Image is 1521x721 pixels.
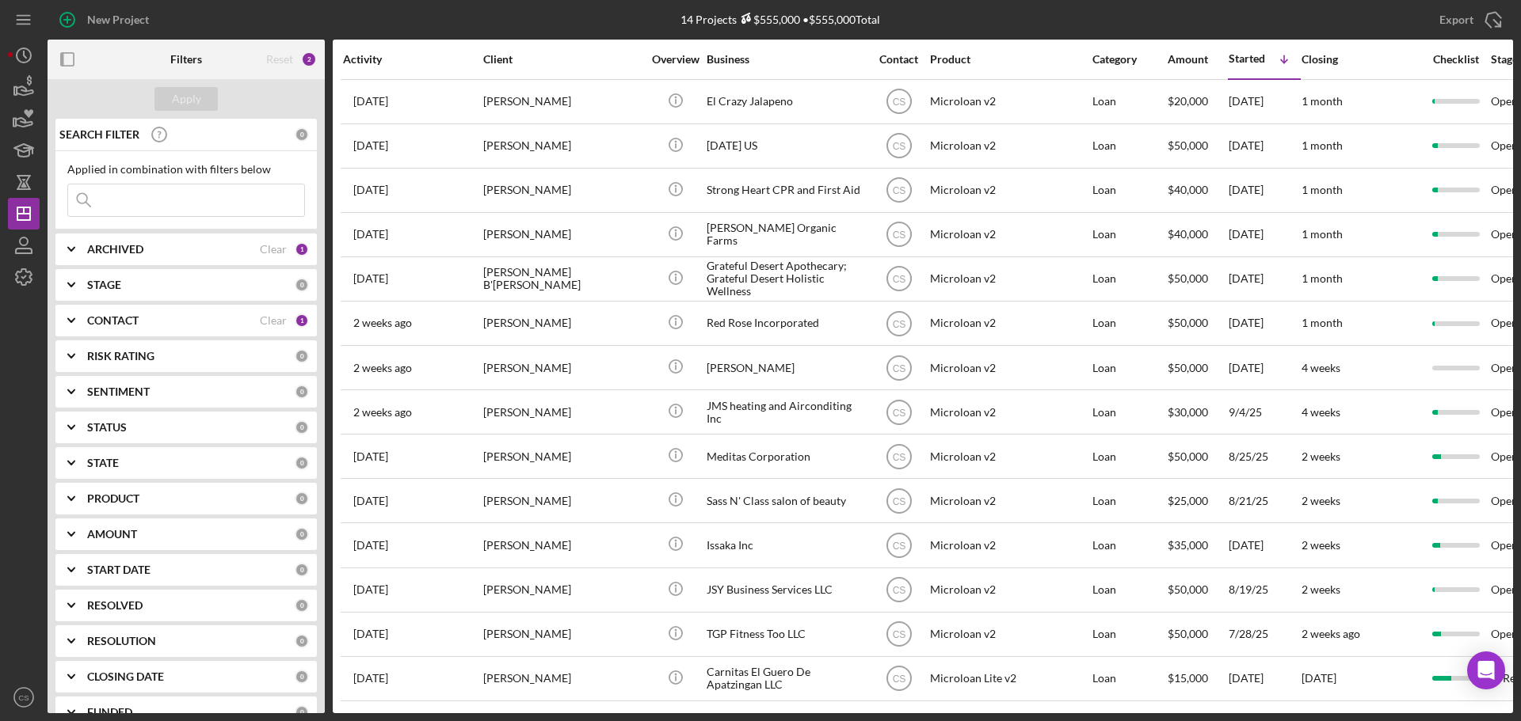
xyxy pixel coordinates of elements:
time: 2025-08-19 19:46 [353,583,388,596]
time: 1 month [1302,227,1343,241]
text: CS [892,407,905,418]
div: Clear [260,314,287,327]
div: 0 [295,349,309,363]
div: Issaka Inc [707,524,865,566]
div: Export [1439,4,1473,36]
text: CS [892,585,905,596]
b: RESOLUTION [87,635,156,647]
text: CS [892,674,905,685]
div: 8/19/25 [1229,569,1300,611]
b: AMOUNT [87,528,137,541]
time: 2025-08-27 20:10 [353,628,388,640]
div: 0 [295,278,309,292]
div: 0 [295,127,309,142]
div: Reset [266,53,293,66]
text: CS [892,629,905,640]
div: Product [930,53,1088,66]
button: CS [8,681,40,713]
div: Loan [1092,480,1166,522]
text: CS [892,318,905,329]
time: 4 weeks [1302,405,1340,419]
b: SENTIMENT [87,385,150,398]
div: Carnitas El Guero De Apatzingan LLC [707,658,865,700]
span: $50,000 [1168,361,1208,374]
div: 14 Projects • $555,000 Total [680,13,880,26]
div: [PERSON_NAME] [707,347,865,389]
div: 7/28/25 [1229,613,1300,655]
div: El Crazy Jalapeno [707,81,865,123]
text: CS [892,451,905,462]
div: [DATE] [1229,81,1300,123]
text: CS [892,541,905,552]
time: 1 month [1302,94,1343,108]
div: Microloan v2 [930,125,1088,167]
time: 4 weeks [1302,361,1340,374]
span: $25,000 [1168,494,1208,507]
div: Microloan Lite v2 [930,658,1088,700]
div: Checklist [1422,53,1489,66]
b: START DATE [87,564,151,576]
div: [DATE] [1229,658,1300,700]
span: $35,000 [1168,538,1208,552]
div: 0 [295,705,309,719]
time: 2025-09-17 23:11 [353,184,388,196]
div: Microloan v2 [930,347,1088,389]
div: Microloan v2 [930,613,1088,655]
div: Microloan v2 [930,569,1088,611]
div: Activity [343,53,482,66]
div: 0 [295,385,309,399]
button: New Project [48,4,165,36]
div: New Project [87,4,149,36]
div: 0 [295,491,309,506]
div: [PERSON_NAME] [483,169,642,211]
div: Sass N' Class salon of beauty [707,480,865,522]
time: 2025-09-11 15:29 [353,317,412,329]
time: 2 weeks [1302,538,1340,552]
div: Loan [1092,214,1166,256]
div: Microloan v2 [930,435,1088,477]
time: 1 month [1302,316,1343,329]
time: 2025-09-11 19:03 [353,406,412,419]
div: Started [1229,52,1265,65]
span: $50,000 [1168,271,1208,285]
div: 0 [295,634,309,648]
b: RISK RATING [87,350,154,362]
div: Microloan v2 [930,524,1088,566]
time: 2025-09-17 20:11 [353,139,388,152]
div: [DATE] [1229,347,1300,389]
div: Applied in combination with filters below [67,163,305,176]
div: Apply [172,87,201,111]
div: Contact [869,53,928,66]
time: 2 weeks [1302,494,1340,507]
div: TGP Fitness Too LLC [707,613,865,655]
div: 1 [295,242,309,256]
b: STATUS [87,421,127,434]
div: Microloan v2 [930,81,1088,123]
div: Strong Heart CPR and First Aid [707,169,865,211]
div: Loan [1092,524,1166,566]
div: [PERSON_NAME] [483,125,642,167]
b: ARCHIVED [87,243,143,256]
div: Closing [1302,53,1420,66]
span: $50,000 [1168,316,1208,329]
b: CONTACT [87,314,139,327]
time: 2 weeks [1302,450,1340,463]
div: Category [1092,53,1166,66]
div: Microloan v2 [930,302,1088,344]
text: CS [892,185,905,196]
div: [DATE] [1229,302,1300,344]
text: CS [892,97,905,108]
div: Loan [1092,347,1166,389]
div: Microloan v2 [930,214,1088,256]
div: Microloan v2 [930,169,1088,211]
div: Loan [1092,569,1166,611]
div: Microloan v2 [930,391,1088,433]
div: [PERSON_NAME] [483,435,642,477]
div: Client [483,53,642,66]
div: JMS heating and Airconditing Inc [707,391,865,433]
div: [PERSON_NAME] [483,81,642,123]
div: [DATE] [1229,214,1300,256]
div: Open Intercom Messenger [1467,651,1505,689]
div: [PERSON_NAME] [483,480,642,522]
div: Loan [1092,81,1166,123]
